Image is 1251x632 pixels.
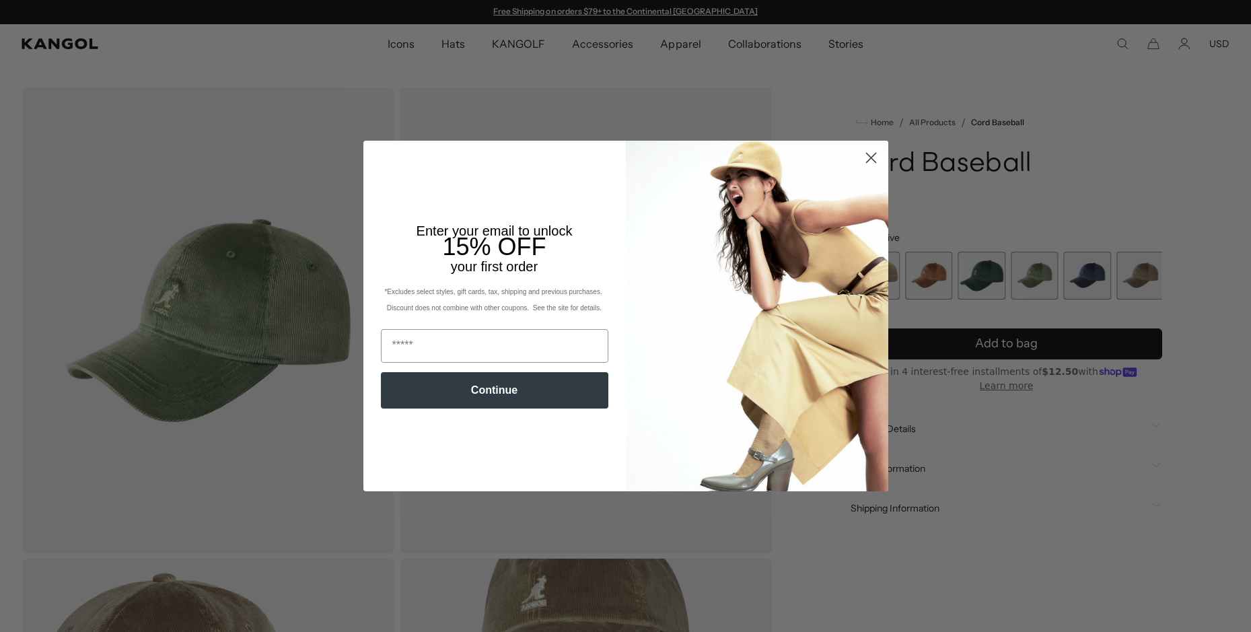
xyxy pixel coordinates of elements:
[381,329,608,363] input: Email
[442,233,546,260] span: 15% OFF
[859,146,883,170] button: Close dialog
[451,259,538,274] span: your first order
[417,223,573,238] span: Enter your email to unlock
[384,288,604,312] span: *Excludes select styles, gift cards, tax, shipping and previous purchases. Discount does not comb...
[381,372,608,409] button: Continue
[626,141,888,491] img: 93be19ad-e773-4382-80b9-c9d740c9197f.jpeg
